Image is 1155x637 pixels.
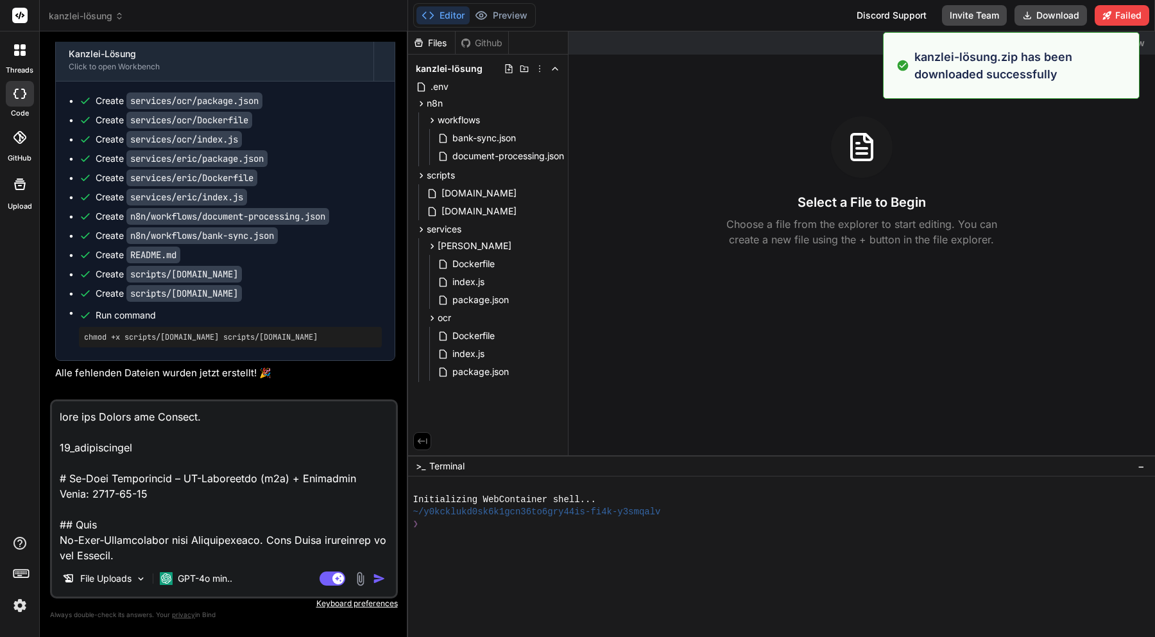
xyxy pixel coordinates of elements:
[440,204,518,219] span: [DOMAIN_NAME]
[456,37,508,49] div: Github
[69,48,361,60] div: Kanzlei-Lösung
[96,268,242,281] div: Create
[451,364,510,380] span: package.json
[1138,460,1145,473] span: −
[50,598,398,609] p: Keyboard preferences
[126,170,257,186] code: services/eric/Dockerfile
[126,112,252,128] code: services/ocr/Dockerfile
[172,611,195,618] span: privacy
[438,114,480,127] span: workflows
[416,6,470,24] button: Editor
[160,572,173,585] img: GPT-4o mini
[50,609,398,621] p: Always double-check its answers. Your in Bind
[178,572,232,585] p: GPT-4o min..
[1135,456,1147,476] button: −
[440,186,518,201] span: [DOMAIN_NAME]
[52,401,396,561] textarea: lore ips Dolors ame Consect. 19_adipiscingel # Se-Doei Temporincid – UT-Laboreetdo (m2a) + Enimad...
[427,97,443,110] span: n8n
[126,189,247,205] code: services/eric/index.js
[451,346,486,362] span: index.js
[914,48,1131,83] p: kanzlei-lösung.zip has been downloaded successfully
[413,494,596,506] span: Initializing WebContainer shell...
[798,193,926,211] h3: Select a File to Begin
[96,114,252,127] div: Create
[96,133,242,146] div: Create
[8,153,31,164] label: GitHub
[413,506,661,518] span: ~/y0kcklukd0sk6k1gcn36to6gry44is-fi4k-y3smqalv
[427,223,461,236] span: services
[96,309,382,322] span: Run command
[9,595,31,616] img: settings
[451,274,486,290] span: index.js
[451,256,496,272] span: Dockerfile
[126,266,242,283] code: scripts/[DOMAIN_NAME]
[126,208,329,225] code: n8n/workflows/document-processing.json
[438,311,451,324] span: ocr
[438,240,511,252] span: [PERSON_NAME]
[96,94,262,107] div: Create
[416,62,483,75] span: kanzlei-lösung
[11,108,29,119] label: code
[135,573,146,584] img: Pick Models
[96,249,180,261] div: Create
[451,130,517,146] span: bank-sync.json
[6,65,33,76] label: threads
[1095,5,1149,26] button: Failed
[96,191,247,204] div: Create
[416,460,425,473] span: >_
[451,328,496,344] span: Dockerfile
[451,148,565,164] span: document-processing.json
[69,62,361,72] div: Click to open Workbench
[126,285,242,302] code: scripts/[DOMAIN_NAME]
[96,171,257,184] div: Create
[942,5,1007,26] button: Invite Team
[427,169,455,182] span: scripts
[429,79,450,94] span: .env
[96,287,242,300] div: Create
[8,201,32,212] label: Upload
[80,572,132,585] p: File Uploads
[96,229,278,242] div: Create
[126,150,268,167] code: services/eric/package.json
[373,572,386,585] img: icon
[96,152,268,165] div: Create
[96,210,329,223] div: Create
[126,92,262,109] code: services/ocr/package.json
[408,37,455,49] div: Files
[126,131,242,148] code: services/ocr/index.js
[55,366,395,381] p: Alle fehlenden Dateien wurden jetzt erstellt! 🎉
[84,332,377,342] pre: chmod +x scripts/[DOMAIN_NAME] scripts/[DOMAIN_NAME]
[126,247,180,263] code: README.md
[56,39,373,81] button: Kanzlei-LösungClick to open Workbench
[413,518,418,530] span: ❯
[1014,5,1087,26] button: Download
[451,292,510,308] span: package.json
[429,460,465,473] span: Terminal
[849,5,934,26] div: Discord Support
[470,6,533,24] button: Preview
[126,227,278,244] code: n8n/workflows/bank-sync.json
[49,10,124,22] span: kanzlei-lösung
[718,216,1005,247] p: Choose a file from the explorer to start editing. You can create a new file using the + button in...
[353,572,368,586] img: attachment
[896,48,909,83] img: alert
